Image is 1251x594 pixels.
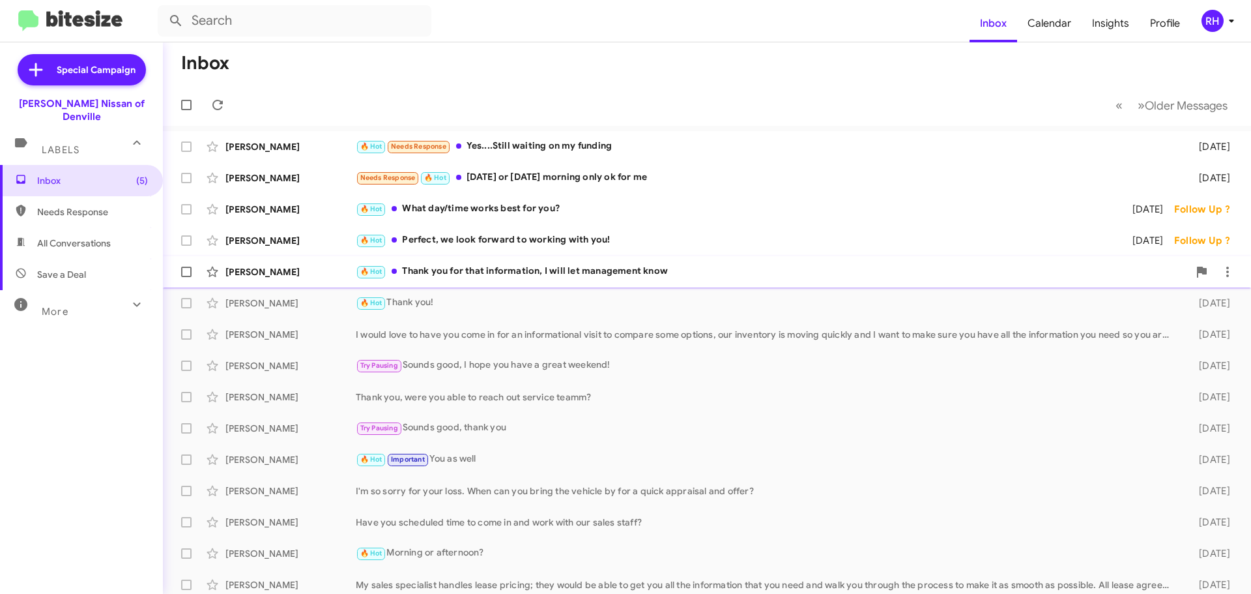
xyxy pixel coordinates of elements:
div: Morning or afternoon? [356,546,1178,561]
div: [PERSON_NAME] [225,453,356,466]
div: [DATE] [1178,516,1241,529]
button: Next [1130,92,1235,119]
div: Thank you, were you able to reach out service teamm? [356,391,1178,404]
nav: Page navigation example [1108,92,1235,119]
div: [PERSON_NAME] [225,328,356,341]
span: 🔥 Hot [360,205,382,213]
div: [PERSON_NAME] [225,359,356,372]
div: Thank you for that information, I will let management know [356,264,1188,279]
span: 🔥 Hot [360,549,382,557]
div: [PERSON_NAME] [225,234,356,247]
span: Inbox [37,174,148,187]
div: [PERSON_NAME] [225,547,356,560]
span: 🔥 Hot [360,236,382,245]
div: [DATE] [1178,578,1241,591]
a: Profile [1140,5,1190,42]
span: All Conversations [37,237,111,250]
div: Thank you! [356,295,1178,310]
div: [DATE] [1178,359,1241,372]
div: [DATE] [1115,234,1174,247]
span: More [42,306,68,318]
div: What day/time works best for you? [356,201,1115,216]
span: Save a Deal [37,268,86,281]
div: [DATE] [1178,547,1241,560]
h1: Inbox [181,53,229,74]
div: [DATE] [1178,297,1241,310]
div: You as well [356,452,1178,467]
span: Older Messages [1145,98,1228,113]
div: [PERSON_NAME] [225,484,356,497]
div: [PERSON_NAME] [225,297,356,310]
div: [DATE] or [DATE] morning only ok for me [356,170,1178,185]
div: Perfect, we look forward to working with you! [356,233,1115,248]
div: [PERSON_NAME] [225,422,356,435]
span: 🔥 Hot [360,142,382,151]
a: Inbox [970,5,1017,42]
div: I would love to have you come in for an informational visit to compare some options, our inventor... [356,328,1178,341]
span: Needs Response [37,205,148,218]
div: Yes....Still waiting on my funding [356,139,1178,154]
div: [DATE] [1178,140,1241,153]
div: Sounds good, thank you [356,421,1178,436]
div: Sounds good, I hope you have a great weekend! [356,358,1178,373]
span: Try Pausing [360,424,398,432]
div: RH [1201,10,1224,32]
div: [PERSON_NAME] [225,265,356,278]
div: Have you scheduled time to come in and work with our sales staff? [356,516,1178,529]
div: [DATE] [1178,422,1241,435]
span: Needs Response [360,173,416,182]
div: [DATE] [1115,203,1174,216]
input: Search [158,5,431,37]
div: [DATE] [1178,453,1241,466]
div: [PERSON_NAME] [225,203,356,216]
div: [DATE] [1178,171,1241,185]
div: [DATE] [1178,328,1241,341]
span: Important [391,455,425,464]
span: Try Pausing [360,361,398,370]
div: My sales specialist handles lease pricing; they would be able to get you all the information that... [356,578,1178,591]
span: » [1138,97,1145,113]
a: Insights [1082,5,1140,42]
div: [PERSON_NAME] [225,516,356,529]
span: Needs Response [391,142,446,151]
a: Calendar [1017,5,1082,42]
span: 🔥 Hot [360,299,382,307]
div: [PERSON_NAME] [225,140,356,153]
span: Special Campaign [57,63,136,76]
div: [PERSON_NAME] [225,391,356,404]
div: [PERSON_NAME] [225,171,356,185]
div: [DATE] [1178,484,1241,497]
span: « [1115,97,1123,113]
span: (5) [136,174,148,187]
button: RH [1190,10,1237,32]
div: Follow Up ? [1174,234,1241,247]
span: 🔥 Hot [360,455,382,464]
button: Previous [1108,92,1130,119]
span: 🔥 Hot [360,267,382,276]
div: [PERSON_NAME] [225,578,356,591]
div: [DATE] [1178,391,1241,404]
div: I'm so sorry for your loss. When can you bring the vehicle by for a quick appraisal and offer? [356,484,1178,497]
span: 🔥 Hot [424,173,446,182]
div: Follow Up ? [1174,203,1241,216]
span: Labels [42,144,79,156]
a: Special Campaign [18,54,146,85]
